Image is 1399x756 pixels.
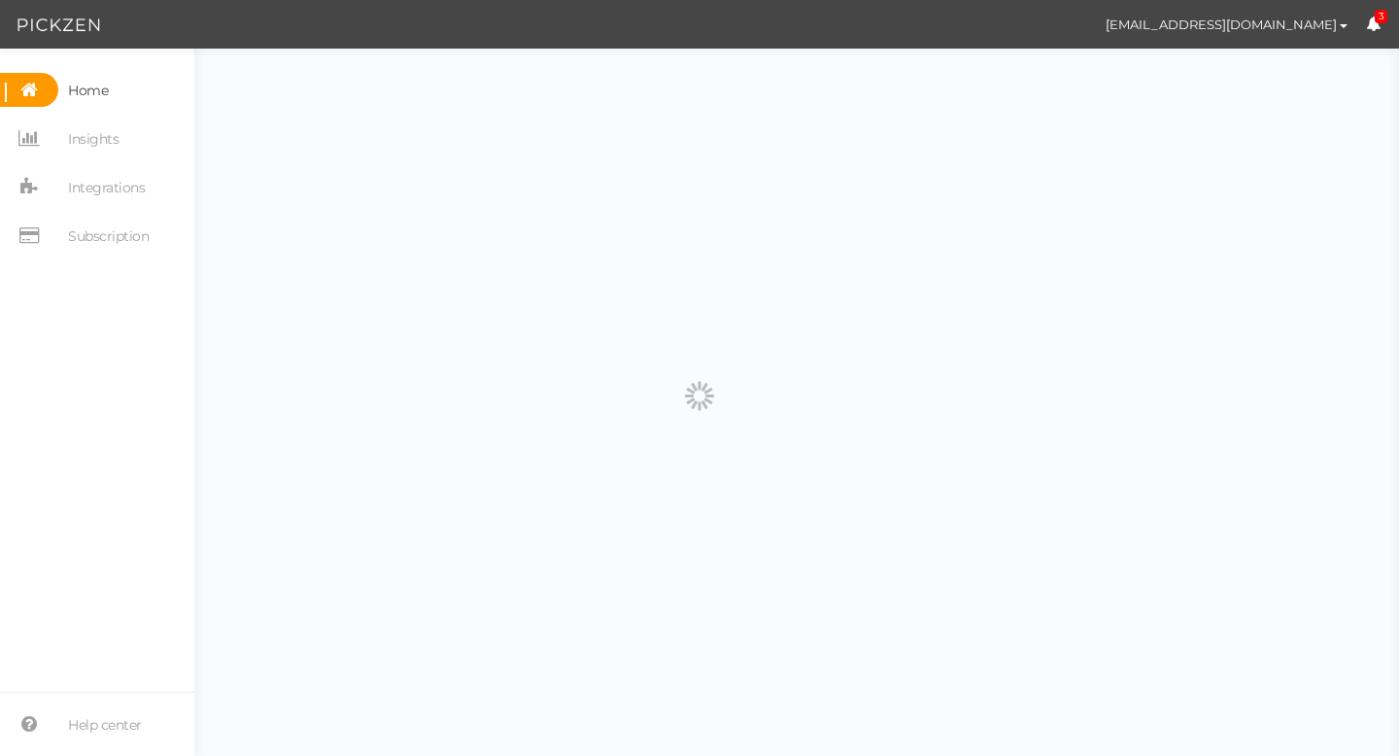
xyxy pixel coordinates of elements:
span: Home [68,75,108,106]
img: Pickzen logo [17,14,100,37]
span: Help center [68,709,142,740]
span: 3 [1375,10,1388,24]
span: [EMAIL_ADDRESS][DOMAIN_NAME] [1106,17,1337,32]
span: Subscription [68,221,149,252]
span: Integrations [68,172,145,203]
button: [EMAIL_ADDRESS][DOMAIN_NAME] [1087,8,1366,41]
span: Insights [68,123,119,155]
img: 96df0c2e2b60bb729825a45cfdffd93a [1053,8,1087,42]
